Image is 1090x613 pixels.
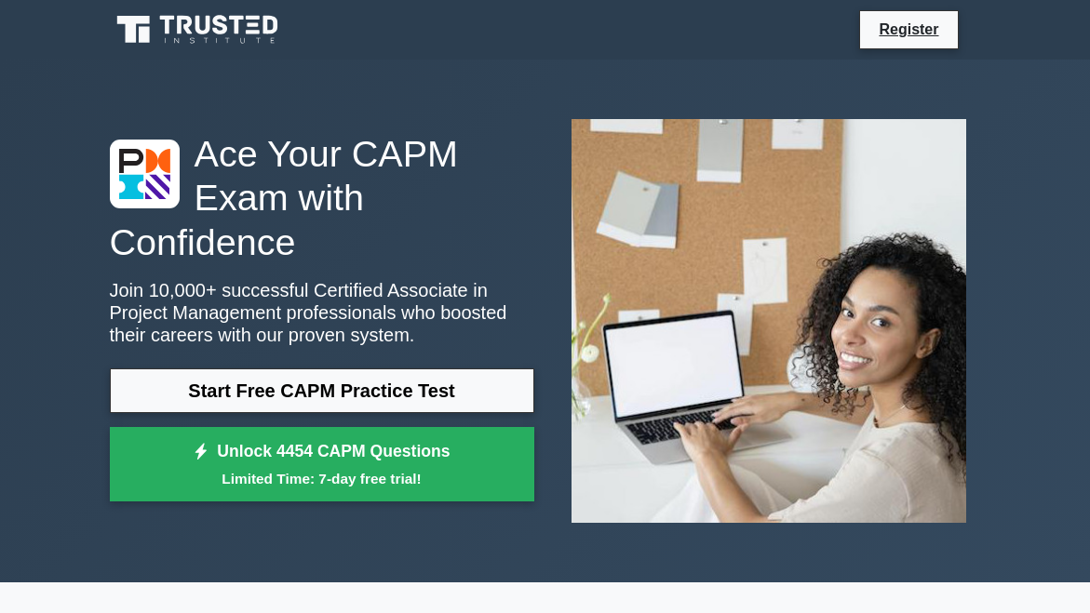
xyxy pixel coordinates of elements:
[110,368,534,413] a: Start Free CAPM Practice Test
[868,18,949,41] a: Register
[110,132,534,264] h1: Ace Your CAPM Exam with Confidence
[110,427,534,501] a: Unlock 4454 CAPM QuestionsLimited Time: 7-day free trial!
[133,468,511,489] small: Limited Time: 7-day free trial!
[110,279,534,346] p: Join 10,000+ successful Certified Associate in Project Management professionals who boosted their...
